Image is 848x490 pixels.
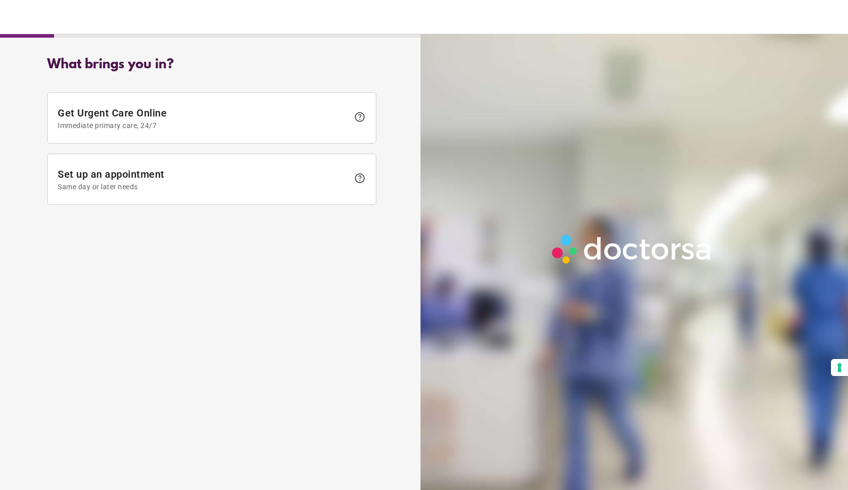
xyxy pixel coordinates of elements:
[58,107,349,130] span: Get Urgent Care Online
[547,230,717,268] img: Logo-Doctorsa-trans-White-partial-flat.png
[58,121,349,130] span: Immediate primary care, 24/7
[354,172,366,184] span: help
[354,111,366,123] span: help
[58,168,349,191] span: Set up an appointment
[831,359,848,376] button: Your consent preferences for tracking technologies
[47,57,376,72] div: What brings you in?
[58,183,349,191] span: Same day or later needs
